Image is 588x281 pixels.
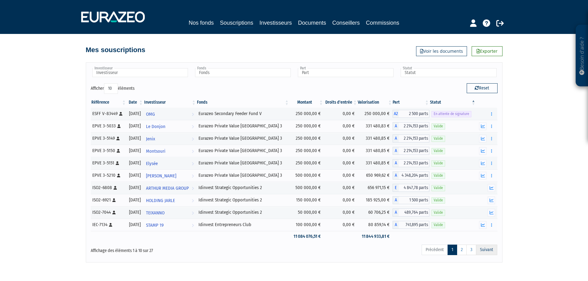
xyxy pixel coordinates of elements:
[290,182,324,194] td: 500 000,00 €
[117,174,120,177] i: [Français] Personne physique
[399,134,430,143] span: 2 214,153 parts
[324,108,358,120] td: 0,00 €
[324,97,358,108] th: Droits d'entrée: activer pour trier la colonne par ordre croissant
[432,210,445,216] span: Valide
[393,134,430,143] div: A - Eurazeo Private Value Europe 3
[92,160,124,166] div: EPVE 3-5151
[92,209,124,216] div: ISO2-7044
[393,147,430,155] div: A - Eurazeo Private Value Europe 3
[324,169,358,182] td: 0,00 €
[129,110,141,117] div: [DATE]
[324,132,358,145] td: 0,00 €
[92,147,124,154] div: EPVE 3-5150
[432,136,445,142] span: Valide
[290,219,324,231] td: 100 000,00 €
[399,184,430,192] span: 4 847,78 parts
[393,171,399,180] span: A
[129,184,141,191] div: [DATE]
[192,158,194,169] i: Voir l'investisseur
[117,149,120,153] i: [Français] Personne physique
[146,158,158,169] span: Elysée
[358,169,393,182] td: 650 969,62 €
[366,19,399,27] a: Commissions
[144,145,196,157] a: Montsouri
[358,120,393,132] td: 331 480,83 €
[399,110,430,118] span: 2 500 parts
[104,83,118,94] select: Afficheréléments
[127,97,144,108] th: Date: activer pour trier la colonne par ordre croissant
[81,11,145,23] img: 1732889491-logotype_eurazeo_blanc_rvb.png
[432,111,471,117] span: En attente de signature
[198,110,287,117] div: Eurazeo Secondary Feeder Fund V
[198,123,287,129] div: Eurazeo Private Value [GEOGRAPHIC_DATA] 3
[91,83,135,94] label: Afficher éléments
[358,145,393,157] td: 331 480,85 €
[192,195,194,206] i: Voir l'investisseur
[290,145,324,157] td: 250 000,00 €
[92,221,124,228] div: IEC-7134
[198,147,287,154] div: Eurazeo Private Value [GEOGRAPHIC_DATA] 3
[146,220,164,231] span: STAMP 19
[432,197,445,203] span: Valide
[86,46,145,54] h4: Mes souscriptions
[393,209,399,217] span: A
[290,132,324,145] td: 250 000,00 €
[116,137,120,140] i: [Français] Personne physique
[144,132,196,145] a: Jenix
[578,28,586,84] p: Besoin d'aide ?
[144,219,196,231] a: STAMP 19
[146,121,165,132] span: Le Donjon
[290,157,324,169] td: 250 000,00 €
[399,122,430,130] span: 2 214,153 parts
[393,122,430,130] div: A - Eurazeo Private Value Europe 3
[144,194,196,206] a: HOLDING JARLE
[358,219,393,231] td: 80 859,14 €
[92,172,124,179] div: EPVE 3-5210
[324,219,358,231] td: 0,00 €
[476,245,497,255] a: Suivant
[129,172,141,179] div: [DATE]
[92,110,124,117] div: ESFF V-83449
[192,220,194,231] i: Voir l'investisseur
[198,184,287,191] div: Idinvest Strategic Opportunities 2
[399,147,430,155] span: 2 214,153 parts
[432,148,445,154] span: Valide
[144,206,196,219] a: TEIXANNO
[192,109,194,120] i: Voir l'investisseur
[324,206,358,219] td: 0,00 €
[144,182,196,194] a: ARTHUR MEDIA GROUP
[129,147,141,154] div: [DATE]
[192,170,194,182] i: Voir l'investisseur
[259,19,292,27] a: Investisseurs
[432,123,445,129] span: Valide
[146,170,176,182] span: [PERSON_NAME]
[393,110,430,118] div: A2 - Eurazeo Secondary Feeder Fund V
[114,186,117,190] i: [Français] Personne physique
[324,120,358,132] td: 0,00 €
[290,169,324,182] td: 500 000,00 €
[144,169,196,182] a: [PERSON_NAME]
[432,185,445,191] span: Valide
[393,122,399,130] span: A
[129,135,141,142] div: [DATE]
[112,198,116,202] i: [Français] Personne physique
[432,222,445,228] span: Valide
[393,97,430,108] th: Part: activer pour trier la colonne par ordre croissant
[119,112,123,116] i: [Français] Personne physique
[290,108,324,120] td: 250 000,00 €
[192,207,194,219] i: Voir l'investisseur
[198,221,287,228] div: Idinvest Entrepreneurs Club
[290,194,324,206] td: 150 000,00 €
[290,120,324,132] td: 250 000,00 €
[399,171,430,180] span: 4 348,204 parts
[448,245,457,255] a: 1
[146,183,189,194] span: ARTHUR MEDIA GROUP
[112,211,116,214] i: [Français] Personne physique
[298,19,326,27] a: Documents
[129,123,141,129] div: [DATE]
[432,160,445,166] span: Valide
[416,46,467,56] a: Voir les documents
[324,182,358,194] td: 0,00 €
[393,134,399,143] span: A
[393,209,430,217] div: A - Idinvest Strategic Opportunities 2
